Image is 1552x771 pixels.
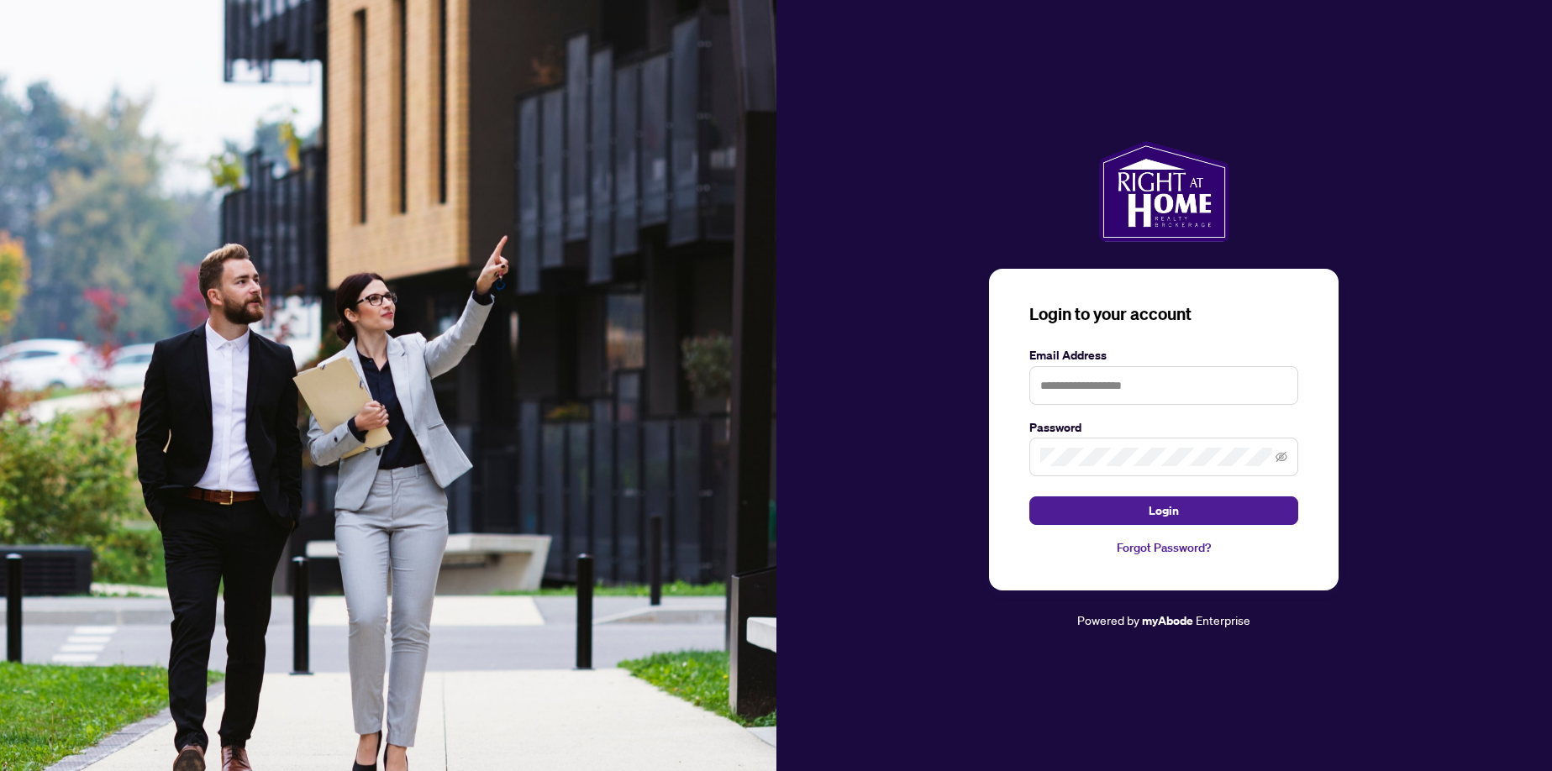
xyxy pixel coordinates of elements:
[1099,141,1229,242] img: ma-logo
[1149,497,1179,524] span: Login
[1029,302,1298,326] h3: Login to your account
[1142,611,1193,630] a: myAbode
[1276,451,1287,463] span: eye-invisible
[1077,612,1139,627] span: Powered by
[1029,496,1298,525] button: Login
[1196,612,1250,627] span: Enterprise
[1029,538,1298,557] a: Forgot Password?
[1029,346,1298,365] label: Email Address
[1029,418,1298,437] label: Password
